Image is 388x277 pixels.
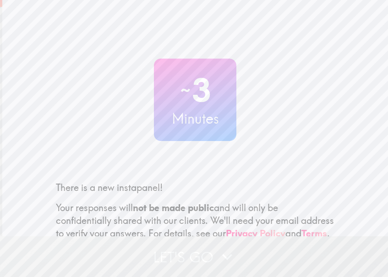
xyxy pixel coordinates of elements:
[226,228,285,239] a: Privacy Policy
[56,201,334,240] p: Your responses will and will only be confidentially shared with our clients. We'll need your emai...
[179,76,192,104] span: ~
[154,109,236,128] h3: Minutes
[56,182,163,193] span: There is a new instapanel!
[154,71,236,109] h2: 3
[301,228,327,239] a: Terms
[133,202,214,213] b: not be made public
